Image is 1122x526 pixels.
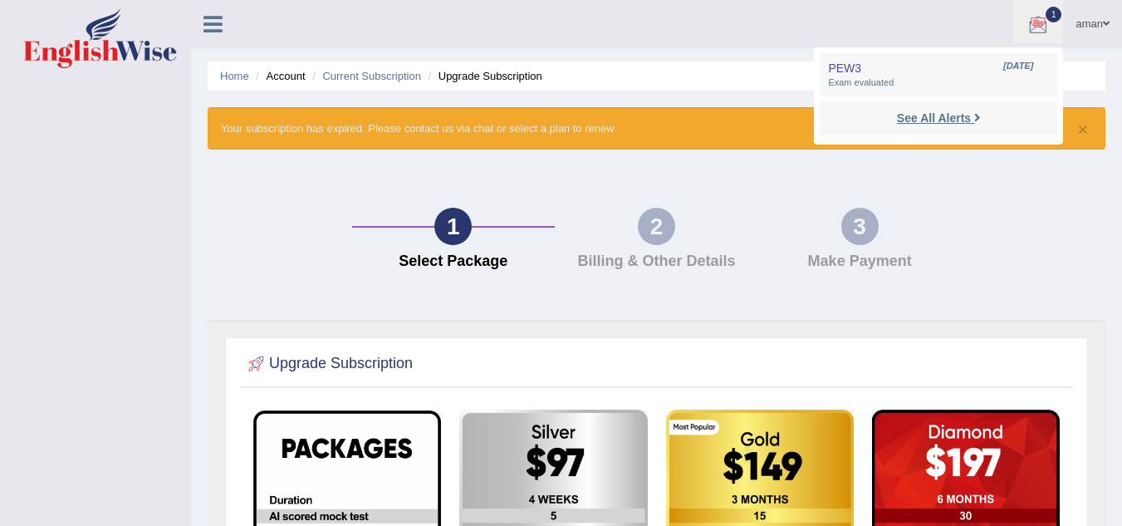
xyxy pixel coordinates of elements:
[244,351,413,376] h2: Upgrade Subscription
[1078,120,1088,138] button: ×
[824,57,1053,92] a: PEW3 [DATE] Exam evaluated
[767,253,953,270] h4: Make Payment
[360,253,547,270] h4: Select Package
[841,208,879,245] div: 3
[828,61,861,75] span: PEW3
[828,76,1049,90] span: Exam evaluated
[322,70,421,82] a: Current Subscription
[1003,60,1033,73] span: [DATE]
[893,109,985,127] a: See All Alerts
[563,253,750,270] h4: Billing & Other Details
[424,68,542,84] li: Upgrade Subscription
[252,68,305,84] li: Account
[1046,7,1062,22] span: 1
[434,208,472,245] div: 1
[638,208,675,245] div: 2
[220,70,249,82] a: Home
[897,111,971,125] strong: See All Alerts
[208,107,1105,150] div: Your subscription has expired. Please contact us via chat or select a plan to renew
